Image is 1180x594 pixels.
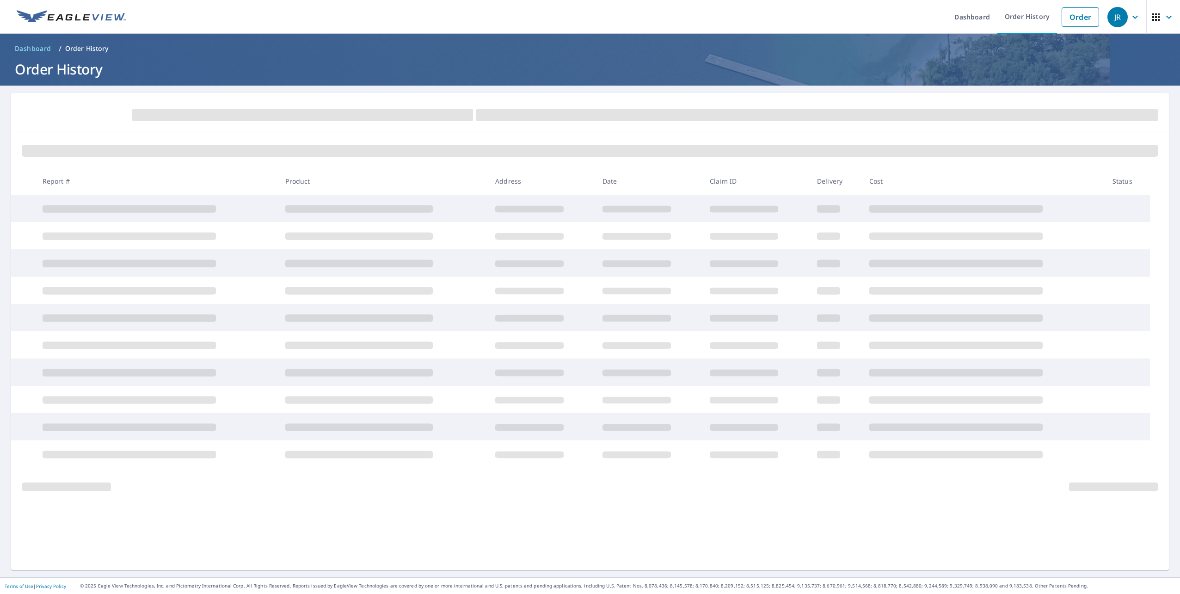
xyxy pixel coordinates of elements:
[810,167,862,195] th: Delivery
[15,44,51,53] span: Dashboard
[5,583,66,589] p: |
[11,41,55,56] a: Dashboard
[11,41,1169,56] nav: breadcrumb
[1107,7,1128,27] div: JR
[1062,7,1099,27] a: Order
[17,10,126,24] img: EV Logo
[1105,167,1150,195] th: Status
[278,167,488,195] th: Product
[862,167,1105,195] th: Cost
[65,44,109,53] p: Order History
[59,43,61,54] li: /
[36,583,66,589] a: Privacy Policy
[595,167,702,195] th: Date
[5,583,33,589] a: Terms of Use
[80,582,1175,589] p: © 2025 Eagle View Technologies, Inc. and Pictometry International Corp. All Rights Reserved. Repo...
[35,167,278,195] th: Report #
[11,60,1169,79] h1: Order History
[702,167,810,195] th: Claim ID
[488,167,595,195] th: Address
